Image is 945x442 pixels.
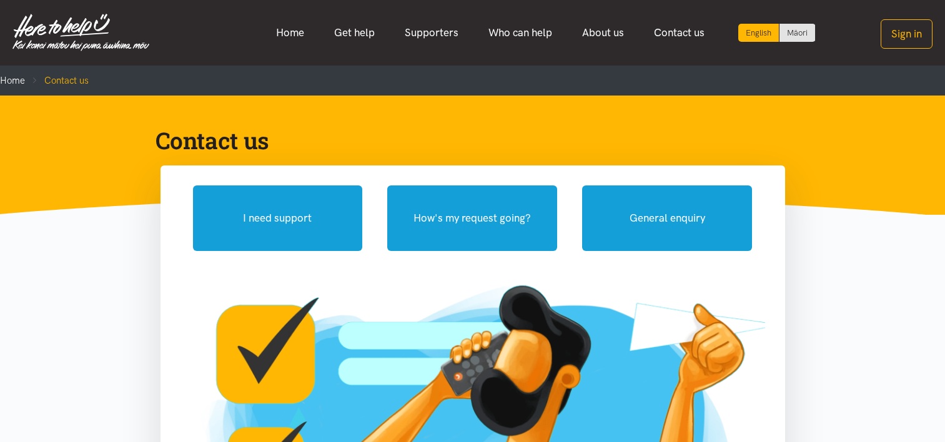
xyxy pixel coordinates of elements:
[319,19,390,46] a: Get help
[25,73,89,88] li: Contact us
[473,19,567,46] a: Who can help
[390,19,473,46] a: Supporters
[261,19,319,46] a: Home
[639,19,720,46] a: Contact us
[156,125,770,155] h1: Contact us
[738,24,779,42] div: Current language
[193,185,363,251] button: I need support
[582,185,752,251] button: General enquiry
[881,19,933,49] button: Sign in
[567,19,639,46] a: About us
[12,14,149,51] img: Home
[387,185,557,251] button: How's my request going?
[738,24,816,42] div: Language toggle
[779,24,815,42] a: Switch to Te Reo Māori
